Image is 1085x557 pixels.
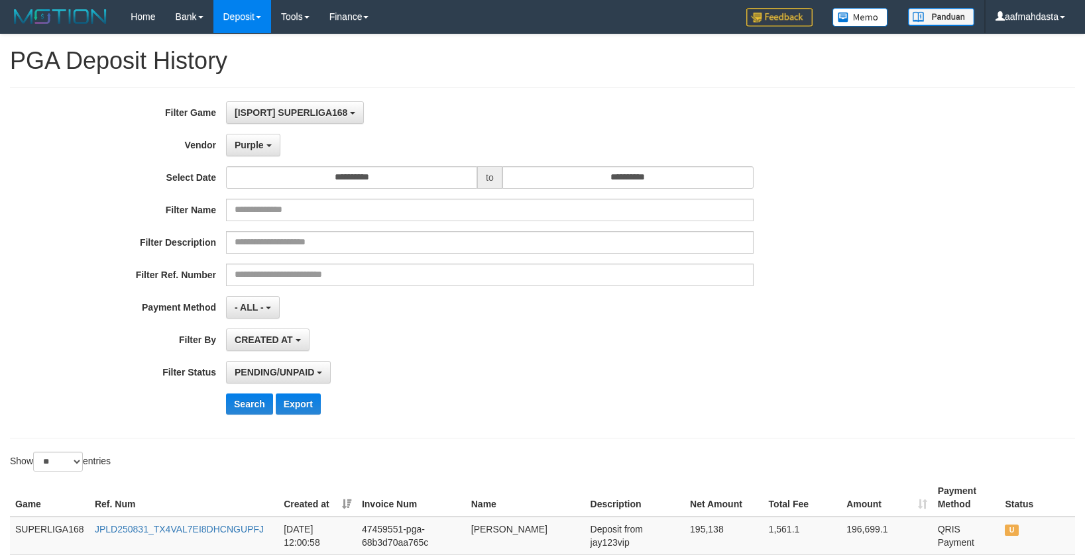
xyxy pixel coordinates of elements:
[10,479,89,517] th: Game
[933,479,1000,517] th: Payment Method
[466,479,585,517] th: Name
[235,140,264,150] span: Purple
[933,517,1000,555] td: QRIS Payment
[685,479,764,517] th: Net Amount
[226,101,364,124] button: [ISPORT] SUPERLIGA168
[235,302,264,313] span: - ALL -
[235,334,293,345] span: CREATED AT
[357,517,466,555] td: 47459551-pga-68b3d70aa765c
[585,517,685,555] td: Deposit from jay123vip
[226,329,310,351] button: CREATED AT
[10,7,111,26] img: MOTION_logo.png
[841,517,933,555] td: 196,699.1
[226,393,273,415] button: Search
[477,166,502,189] span: to
[10,452,111,472] label: Show entries
[235,367,314,378] span: PENDING/UNPAID
[226,296,280,319] button: - ALL -
[33,452,83,472] select: Showentries
[357,479,466,517] th: Invoice Num
[10,48,1075,74] h1: PGA Deposit History
[95,524,264,534] a: JPLD250831_TX4VAL7EI8DHCNGUPFJ
[278,479,357,517] th: Created at: activate to sort column ascending
[276,393,321,415] button: Export
[89,479,278,517] th: Ref. Num
[685,517,764,555] td: 195,138
[764,517,842,555] td: 1,561.1
[1005,525,1018,536] span: UNPAID
[226,134,280,156] button: Purple
[235,107,347,118] span: [ISPORT] SUPERLIGA168
[841,479,933,517] th: Amount: activate to sort column ascending
[832,8,888,26] img: Button%20Memo.svg
[585,479,685,517] th: Description
[466,517,585,555] td: [PERSON_NAME]
[999,479,1075,517] th: Status
[278,517,357,555] td: [DATE] 12:00:58
[764,479,842,517] th: Total Fee
[908,8,974,26] img: panduan.png
[226,361,331,383] button: PENDING/UNPAID
[746,8,813,26] img: Feedback.jpg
